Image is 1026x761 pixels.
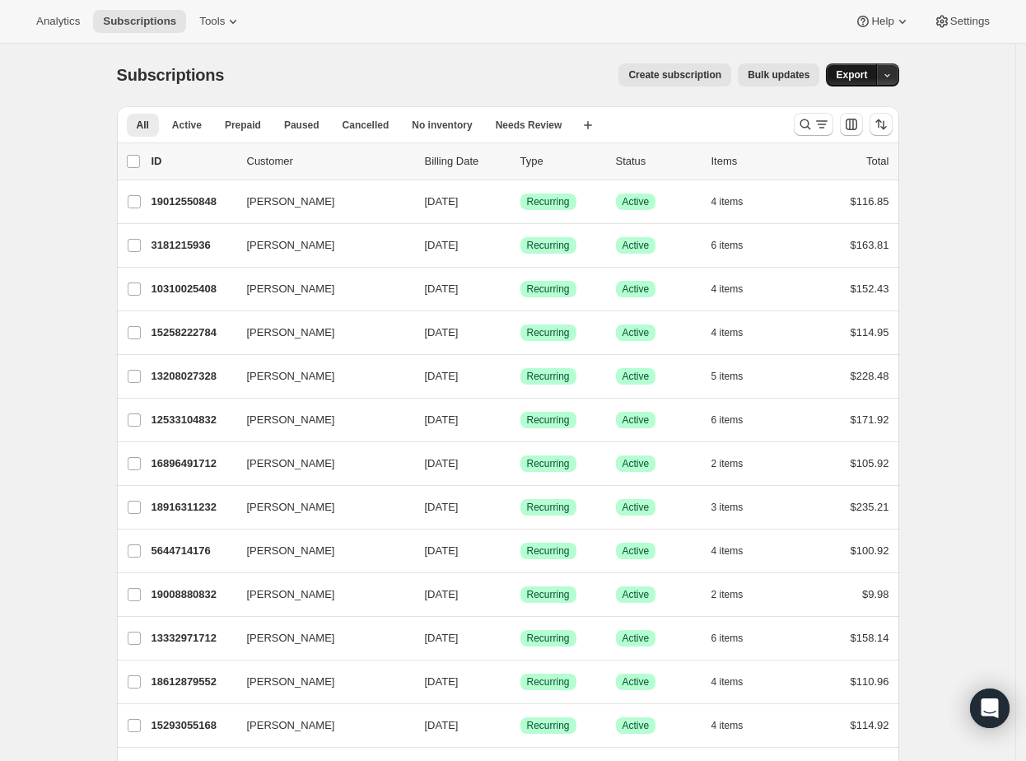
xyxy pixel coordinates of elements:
[711,370,744,383] span: 5 items
[711,719,744,732] span: 4 items
[851,632,889,644] span: $158.14
[152,627,889,650] div: 13332971712[PERSON_NAME][DATE]SuccessRecurringSuccessActive6 items$158.14
[711,539,762,563] button: 4 items
[152,190,889,213] div: 19012550848[PERSON_NAME][DATE]SuccessRecurringSuccessActive4 items$116.85
[970,689,1010,728] div: Open Intercom Messenger
[826,63,877,86] button: Export
[794,113,833,136] button: Search and filter results
[851,544,889,557] span: $100.92
[711,239,744,252] span: 6 items
[711,365,762,388] button: 5 items
[870,113,893,136] button: Sort the results
[152,234,889,257] div: 3181215936[PERSON_NAME][DATE]SuccessRecurringSuccessActive6 items$163.81
[623,195,650,208] span: Active
[247,237,335,254] span: [PERSON_NAME]
[527,457,570,470] span: Recurring
[840,113,863,136] button: Customize table column order and visibility
[284,119,319,132] span: Paused
[237,625,402,651] button: [PERSON_NAME]
[527,632,570,645] span: Recurring
[711,234,762,257] button: 6 items
[618,63,731,86] button: Create subscription
[851,326,889,338] span: $114.95
[711,326,744,339] span: 4 items
[237,232,402,259] button: [PERSON_NAME]
[425,588,459,600] span: [DATE]
[237,669,402,695] button: [PERSON_NAME]
[527,195,570,208] span: Recurring
[851,501,889,513] span: $235.21
[711,670,762,693] button: 4 items
[425,282,459,295] span: [DATE]
[851,239,889,251] span: $163.81
[152,281,234,297] p: 10310025408
[711,321,762,344] button: 4 items
[425,544,459,557] span: [DATE]
[711,496,762,519] button: 3 items
[527,675,570,689] span: Recurring
[152,670,889,693] div: 18612879552[PERSON_NAME][DATE]SuccessRecurringSuccessActive4 items$110.96
[152,368,234,385] p: 13208027328
[711,588,744,601] span: 2 items
[152,674,234,690] p: 18612879552
[623,501,650,514] span: Active
[527,501,570,514] span: Recurring
[616,153,698,170] p: Status
[527,326,570,339] span: Recurring
[36,15,80,28] span: Analytics
[199,15,225,28] span: Tools
[623,239,650,252] span: Active
[425,632,459,644] span: [DATE]
[189,10,251,33] button: Tools
[425,457,459,469] span: [DATE]
[623,282,650,296] span: Active
[237,451,402,477] button: [PERSON_NAME]
[412,119,472,132] span: No inventory
[152,586,234,603] p: 19008880832
[247,324,335,341] span: [PERSON_NAME]
[711,714,762,737] button: 4 items
[851,370,889,382] span: $228.48
[152,365,889,388] div: 13208027328[PERSON_NAME][DATE]SuccessRecurringSuccessActive5 items$228.48
[711,190,762,213] button: 4 items
[520,153,603,170] div: Type
[924,10,1000,33] button: Settings
[628,68,721,82] span: Create subscription
[738,63,819,86] button: Bulk updates
[871,15,893,28] span: Help
[152,455,234,472] p: 16896491712
[152,153,234,170] p: ID
[711,457,744,470] span: 2 items
[711,501,744,514] span: 3 items
[711,583,762,606] button: 2 items
[247,630,335,647] span: [PERSON_NAME]
[237,407,402,433] button: [PERSON_NAME]
[152,717,234,734] p: 15293055168
[425,370,459,382] span: [DATE]
[425,239,459,251] span: [DATE]
[152,324,234,341] p: 15258222784
[866,153,888,170] p: Total
[152,539,889,563] div: 5644714176[PERSON_NAME][DATE]SuccessRecurringSuccessActive4 items$100.92
[836,68,867,82] span: Export
[950,15,990,28] span: Settings
[247,153,412,170] p: Customer
[425,326,459,338] span: [DATE]
[247,368,335,385] span: [PERSON_NAME]
[152,499,234,516] p: 18916311232
[851,719,889,731] span: $114.92
[527,239,570,252] span: Recurring
[623,544,650,558] span: Active
[425,413,459,426] span: [DATE]
[527,370,570,383] span: Recurring
[623,370,650,383] span: Active
[748,68,809,82] span: Bulk updates
[623,719,650,732] span: Active
[711,409,762,432] button: 6 items
[237,320,402,346] button: [PERSON_NAME]
[225,119,261,132] span: Prepaid
[152,409,889,432] div: 12533104832[PERSON_NAME][DATE]SuccessRecurringSuccessActive6 items$171.92
[237,581,402,608] button: [PERSON_NAME]
[137,119,149,132] span: All
[247,717,335,734] span: [PERSON_NAME]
